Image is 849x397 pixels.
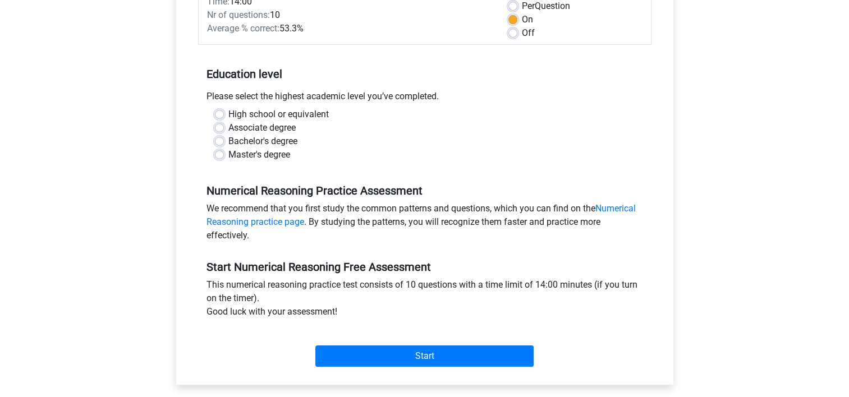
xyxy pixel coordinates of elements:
[522,26,535,40] label: Off
[228,148,290,161] label: Master's degree
[207,10,270,20] span: Nr of questions:
[199,8,500,22] div: 10
[198,278,651,323] div: This numerical reasoning practice test consists of 10 questions with a time limit of 14:00 minute...
[522,1,535,11] span: Per
[199,22,500,35] div: 53.3%
[206,260,643,274] h5: Start Numerical Reasoning Free Assessment
[228,121,296,135] label: Associate degree
[198,202,651,247] div: We recommend that you first study the common patterns and questions, which you can find on the . ...
[207,23,279,34] span: Average % correct:
[206,63,643,85] h5: Education level
[522,13,533,26] label: On
[228,108,329,121] label: High school or equivalent
[228,135,297,148] label: Bachelor's degree
[198,90,651,108] div: Please select the highest academic level you’ve completed.
[206,184,643,197] h5: Numerical Reasoning Practice Assessment
[315,345,534,367] input: Start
